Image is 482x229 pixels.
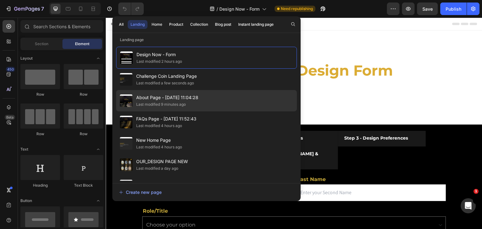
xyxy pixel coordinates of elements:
[149,20,165,29] button: Home
[93,144,103,154] span: Toggle open
[131,22,145,27] div: Landing
[20,56,33,61] span: Layout
[20,20,103,33] input: Search Sections & Elements
[136,80,194,86] div: Last modified a few seconds ago
[187,20,211,29] button: Collection
[119,186,294,199] button: Create new page
[75,41,89,47] span: Element
[191,167,340,184] input: Enter your Second Name
[119,22,124,27] div: All
[151,133,214,147] strong: Step 4 - [PERSON_NAME] & Delivery
[128,20,147,29] button: Landing
[136,158,188,165] span: OUR_DESIGN PAGE NEW
[93,53,103,63] span: Toggle open
[136,123,182,129] div: Last modified 4 hours ago
[136,179,204,187] span: University Interscholastic League
[136,136,182,144] span: New Home Page
[235,20,276,29] button: Instant landing page
[212,20,234,29] button: Blog post
[5,115,15,120] div: Beta
[238,22,274,27] div: Instant landing page
[41,5,44,13] p: 7
[417,3,438,15] button: Save
[461,198,476,213] iframe: Intercom live chat
[36,157,186,167] div: Name
[217,6,218,12] span: /
[36,167,186,184] input: Enter your First Name
[136,101,186,108] div: Last modified 9 minutes ago
[191,157,340,167] p: Last Name
[136,115,196,123] span: FAQs Page - [DATE] 11:52:43
[446,6,461,12] div: Publish
[20,146,28,152] span: Text
[112,37,301,43] p: Landing page
[136,144,182,150] div: Last modified 4 hours ago
[137,58,182,65] div: Last modified 2 hours ago
[440,3,467,15] button: Publish
[20,183,60,188] div: Heading
[169,22,183,27] div: Product
[219,6,260,12] span: Design Now - Form
[64,131,103,137] div: Row
[64,183,103,188] div: Text Block
[93,196,103,206] span: Toggle open
[422,6,433,12] span: Save
[119,189,162,195] div: Create new page
[37,189,340,198] p: Role/Title
[64,92,103,97] div: Row
[20,198,32,204] span: Button
[281,6,313,12] span: Need republishing
[62,118,110,123] strong: Step 1 - Contact Info.
[151,118,197,123] strong: Step 2 - Ring Details
[166,20,186,29] button: Product
[20,92,60,97] div: Row
[118,3,144,15] div: Undo/Redo
[238,118,302,123] strong: Step 3 - Design Preferences
[474,189,479,194] span: 1
[116,20,126,29] button: All
[152,22,162,27] div: Home
[137,51,182,58] span: Design Now - Form
[20,131,60,137] div: Row
[3,3,47,15] button: 7
[215,22,231,27] div: Blog post
[190,22,208,27] div: Collection
[136,94,198,101] span: About Page - [DATE] 11:04:28
[136,165,178,172] div: Last modified a day ago
[5,43,372,63] h2: Custom Ring Design Form
[6,67,15,72] div: 450
[35,41,48,47] span: Section
[103,66,274,74] strong: Design your custom championship ring [DATE]!
[136,72,197,80] span: Challenge Coin Landing Page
